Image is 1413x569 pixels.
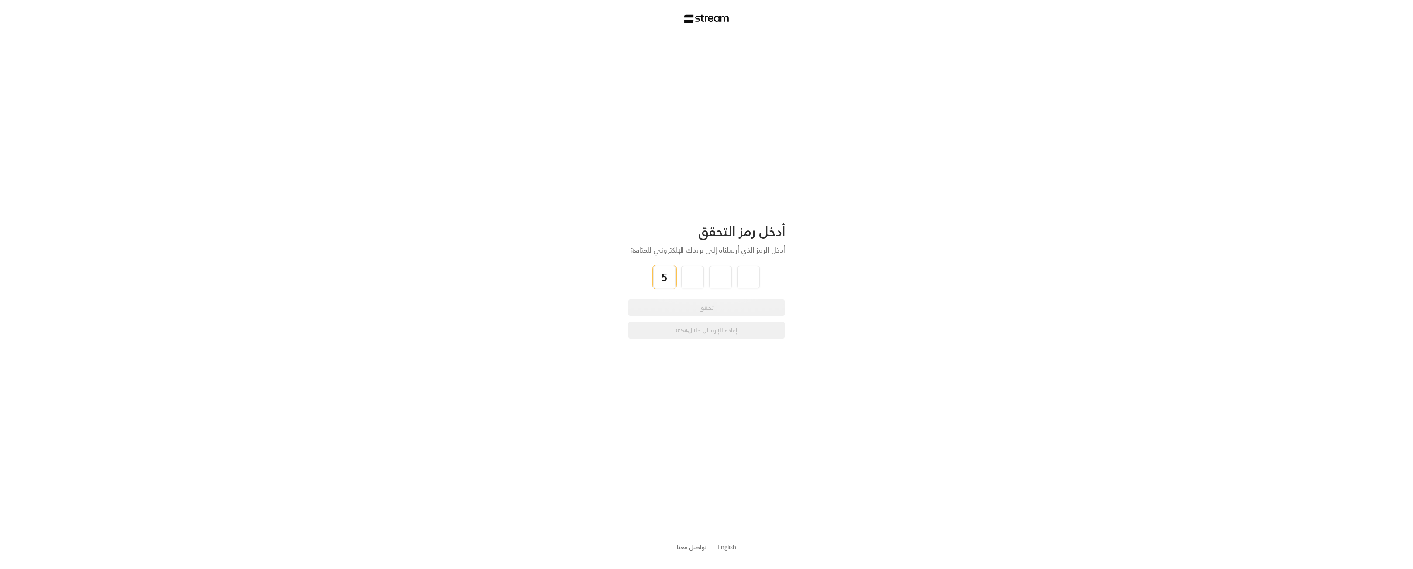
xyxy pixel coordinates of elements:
[628,245,785,255] div: أدخل الرمز الذي أرسلناه إلى بريدك الإلكتروني للمتابعة
[677,542,707,552] button: تواصل معنا
[677,542,707,552] a: تواصل معنا
[684,14,729,23] img: Stream Logo
[628,223,785,240] div: أدخل رمز التحقق
[717,539,736,555] a: English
